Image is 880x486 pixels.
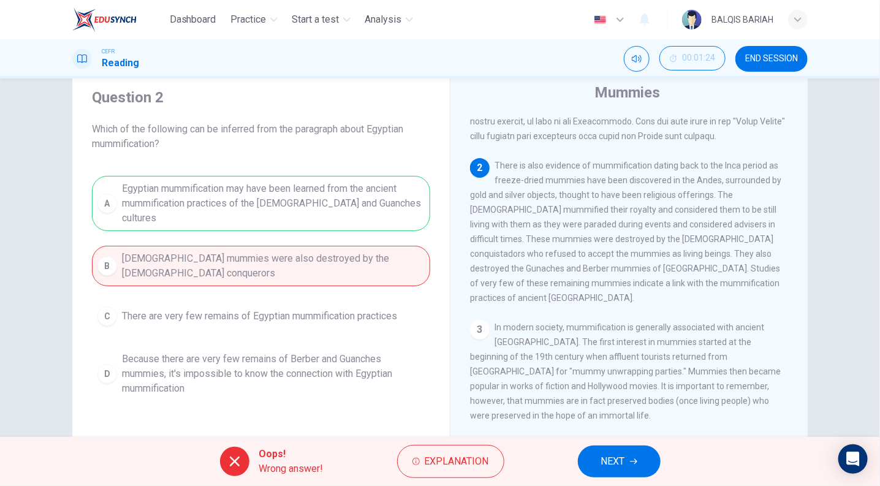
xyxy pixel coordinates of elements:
[102,56,139,70] h1: Reading
[292,12,339,27] span: Start a test
[92,88,430,107] h4: Question 2
[287,9,355,31] button: Start a test
[470,161,781,303] span: There is also evidence of mummification dating back to the Inca period as freeze-dried mummies ha...
[682,10,702,29] img: Profile picture
[595,83,661,102] h4: Mummies
[745,54,798,64] span: END SESSION
[601,453,625,470] span: NEXT
[102,47,115,56] span: CEFR
[470,158,490,178] div: 2
[397,445,504,478] button: Explanation
[838,444,868,474] div: Open Intercom Messenger
[231,12,267,27] span: Practice
[711,12,773,27] div: BALQIS BARIAH
[365,12,402,27] span: Analysis
[72,7,137,32] img: EduSynch logo
[170,12,216,27] span: Dashboard
[226,9,283,31] button: Practice
[578,446,661,477] button: NEXT
[72,7,165,32] a: EduSynch logo
[470,320,490,340] div: 3
[259,447,324,461] span: Oops!
[682,53,715,63] span: 00:01:24
[92,122,430,151] span: Which of the following can be inferred from the paragraph about Egyptian mummification?
[470,322,781,420] span: In modern society, mummification is generally associated with ancient [GEOGRAPHIC_DATA]. The firs...
[624,46,650,72] div: Mute
[425,453,489,470] span: Explanation
[165,9,221,31] button: Dashboard
[360,9,418,31] button: Analysis
[593,15,608,25] img: en
[659,46,726,70] button: 00:01:24
[659,46,726,72] div: Hide
[259,461,324,476] span: Wrong answer!
[735,46,808,72] button: END SESSION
